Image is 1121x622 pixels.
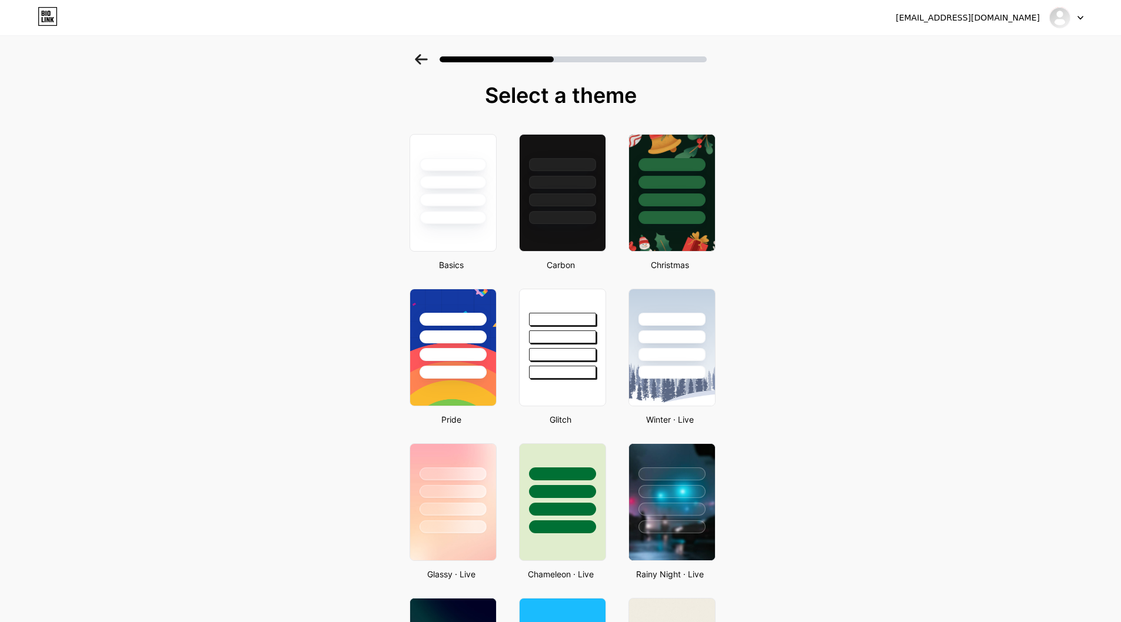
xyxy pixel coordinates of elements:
[625,259,716,271] div: Christmas
[406,259,497,271] div: Basics
[896,12,1040,24] div: [EMAIL_ADDRESS][DOMAIN_NAME]
[406,568,497,580] div: Glassy · Live
[515,568,606,580] div: Chameleon · Live
[625,413,716,426] div: Winter · Live
[405,83,717,107] div: Select a theme
[1049,6,1071,29] img: I:gor Official
[515,259,606,271] div: Carbon
[515,413,606,426] div: Glitch
[625,568,716,580] div: Rainy Night · Live
[406,413,497,426] div: Pride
